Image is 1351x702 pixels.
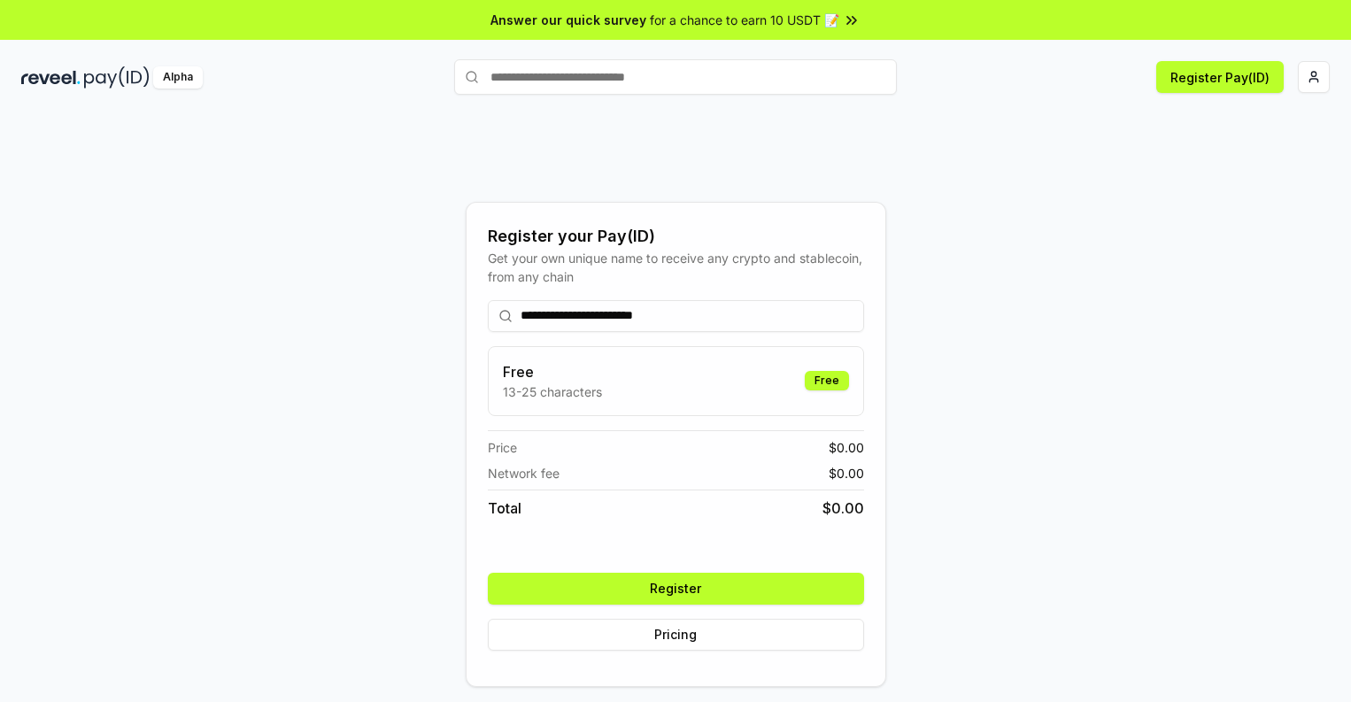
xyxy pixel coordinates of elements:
[488,438,517,457] span: Price
[488,224,864,249] div: Register your Pay(ID)
[21,66,81,89] img: reveel_dark
[829,464,864,482] span: $ 0.00
[488,249,864,286] div: Get your own unique name to receive any crypto and stablecoin, from any chain
[503,361,602,382] h3: Free
[503,382,602,401] p: 13-25 characters
[84,66,150,89] img: pay_id
[488,498,521,519] span: Total
[490,11,646,29] span: Answer our quick survey
[1156,61,1284,93] button: Register Pay(ID)
[822,498,864,519] span: $ 0.00
[650,11,839,29] span: for a chance to earn 10 USDT 📝
[488,464,560,482] span: Network fee
[805,371,849,390] div: Free
[829,438,864,457] span: $ 0.00
[488,619,864,651] button: Pricing
[153,66,203,89] div: Alpha
[488,573,864,605] button: Register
